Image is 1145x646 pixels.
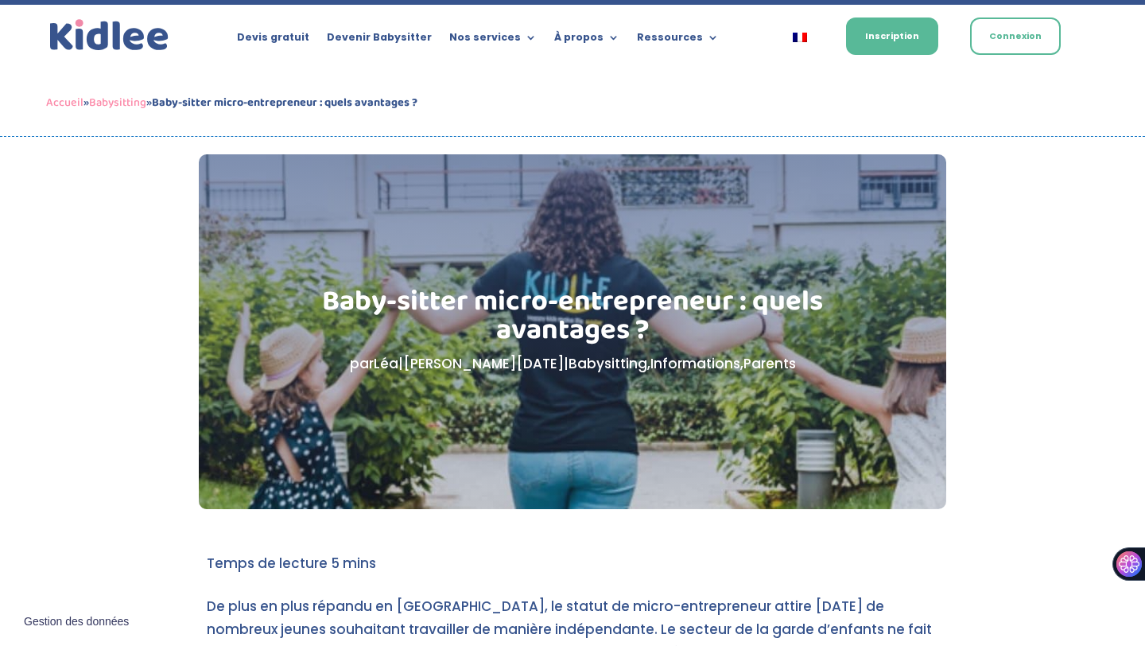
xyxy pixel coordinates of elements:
[24,615,129,629] span: Gestion des données
[449,32,537,49] a: Nos services
[46,16,173,55] a: Kidlee Logo
[970,18,1061,55] a: Connexion
[279,352,867,376] p: par | | , ,
[89,93,146,112] a: Babysitting
[374,354,398,373] a: Léa
[554,32,619,49] a: À propos
[152,93,417,112] strong: Baby-sitter micro-entrepreneur : quels avantages ?
[743,354,796,373] a: Parents
[569,354,647,373] a: Babysitting
[650,354,740,373] a: Informations
[403,354,564,373] span: [PERSON_NAME][DATE]
[846,18,938,55] a: Inscription
[46,93,417,112] span: » »
[637,32,719,49] a: Ressources
[237,32,309,49] a: Devis gratuit
[46,16,173,55] img: logo_kidlee_bleu
[327,32,432,49] a: Devenir Babysitter
[793,33,807,42] img: Français
[14,605,138,639] button: Gestion des données
[46,93,83,112] a: Accueil
[279,287,867,352] h1: Baby-sitter micro-entrepreneur : quels avantages ?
